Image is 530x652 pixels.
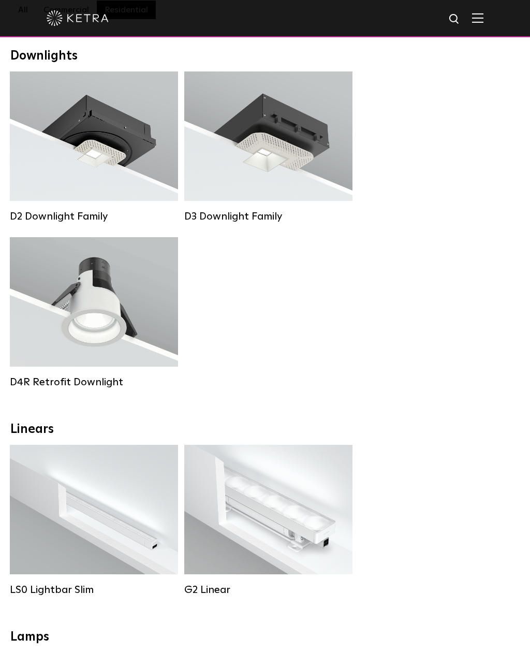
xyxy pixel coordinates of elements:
[10,584,178,596] div: LS0 Lightbar Slim
[472,13,483,23] img: Hamburger%20Nav.svg
[10,49,520,64] div: Downlights
[10,630,520,645] div: Lamps
[47,10,109,26] img: ketra-logo-2019-white
[10,376,178,388] div: D4R Retrofit Downlight
[10,422,520,437] div: Linears
[10,237,178,387] a: D4R Retrofit Downlight Lumen Output:800Colors:White / BlackBeam Angles:15° / 25° / 40° / 60°Watta...
[10,210,178,223] div: D2 Downlight Family
[10,71,178,222] a: D2 Downlight Family Lumen Output:1200Colors:White / Black / Gloss Black / Silver / Bronze / Silve...
[184,71,352,222] a: D3 Downlight Family Lumen Output:700 / 900 / 1100Colors:White / Black / Silver / Bronze / Paintab...
[184,210,352,223] div: D3 Downlight Family
[10,445,178,595] a: LS0 Lightbar Slim Lumen Output:200 / 350Colors:White / BlackControl:X96 Controller
[184,445,352,595] a: G2 Linear Lumen Output:400 / 700 / 1000Colors:WhiteBeam Angles:Flood / [GEOGRAPHIC_DATA] / Narrow...
[448,13,461,26] img: search icon
[184,584,352,596] div: G2 Linear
